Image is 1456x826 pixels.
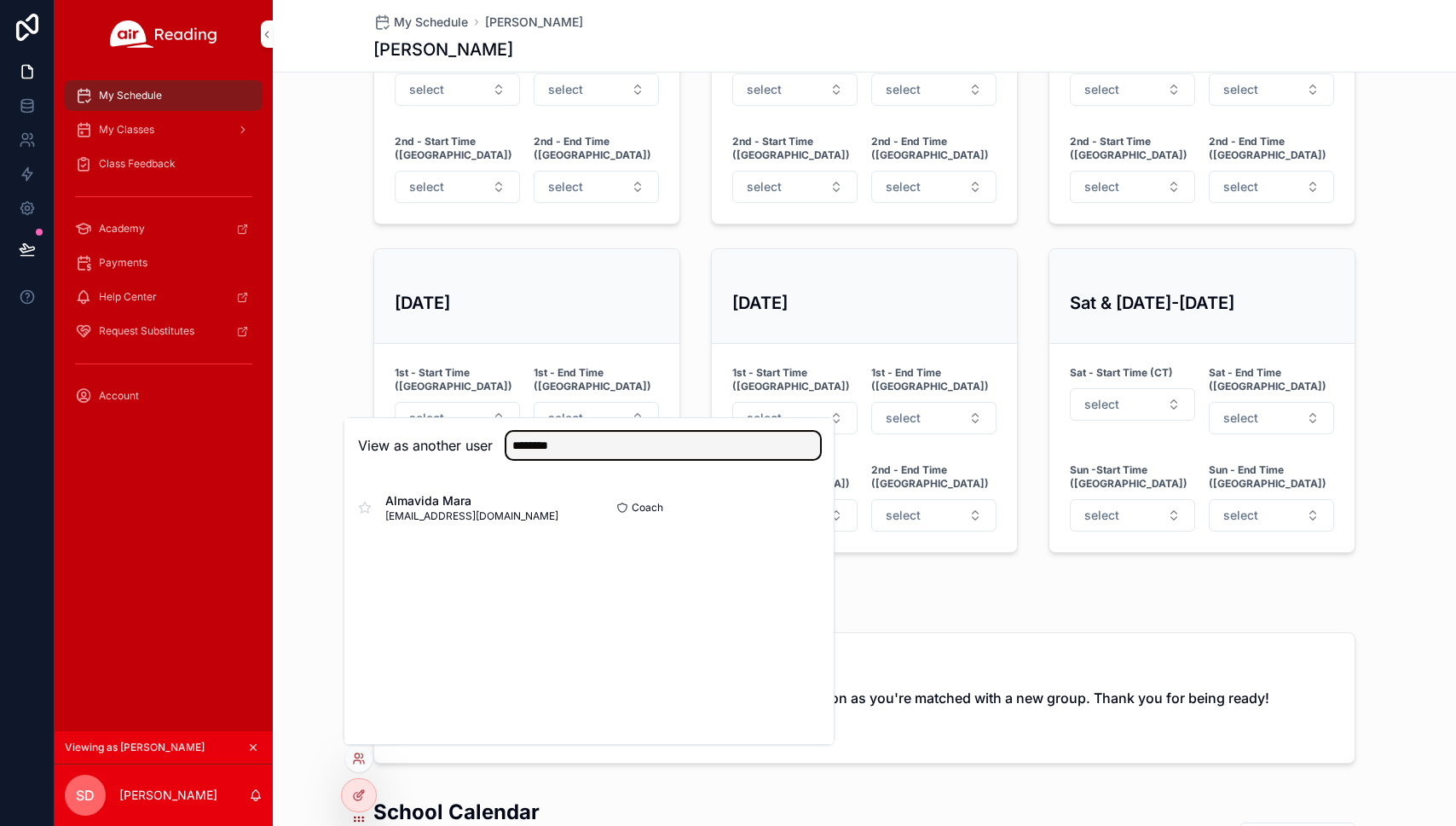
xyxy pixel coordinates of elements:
[871,171,997,203] button: Select Button
[1070,171,1195,203] button: Select Button
[395,366,520,393] strong: 1st - Start Time ([GEOGRAPHIC_DATA])
[373,798,1226,826] h2: School Calendar
[1084,81,1119,98] span: select
[732,402,858,434] button: Select Button
[534,366,659,393] strong: 1st - End Time ([GEOGRAPHIC_DATA])
[732,171,858,203] button: Select Button
[409,81,444,98] span: select
[65,282,263,312] a: Help Center
[747,410,782,427] span: select
[395,290,659,316] h3: [DATE]
[373,14,468,31] a: My Schedule
[65,80,263,111] a: My Schedule
[99,123,154,137] span: My Classes
[747,178,782,195] span: select
[119,787,217,804] p: [PERSON_NAME]
[732,290,997,316] h3: [DATE]
[1070,499,1195,532] button: Select Button
[1223,178,1258,195] span: select
[65,381,263,411] a: Account
[65,148,263,179] a: Class Feedback
[1223,410,1258,427] span: select
[65,114,263,145] a: My Classes
[99,324,194,338] span: Request Substitutes
[65,213,263,244] a: Academy
[732,135,858,162] strong: 2nd - Start Time ([GEOGRAPHIC_DATA])
[99,290,157,304] span: Help Center
[1209,499,1334,532] button: Select Button
[1070,388,1195,421] button: Select Button
[1209,73,1334,106] button: Select Button
[1070,290,1334,316] h3: Sat & [DATE]-[DATE]
[732,73,858,106] button: Select Button
[460,688,1269,708] h2: No students assigned right now. We'll let you know as soon as you're matched with a new group. Th...
[1070,463,1195,491] strong: Sun -Start Time ([GEOGRAPHIC_DATA])
[886,410,921,427] span: select
[1070,73,1195,106] button: Select Button
[548,178,583,195] span: select
[385,509,558,523] span: [EMAIL_ADDRESS][DOMAIN_NAME]
[534,171,659,203] button: Select Button
[99,389,139,403] span: Account
[99,89,162,102] span: My Schedule
[632,501,663,515] span: Coach
[1209,171,1334,203] button: Select Button
[395,73,520,106] button: Select Button
[871,463,997,491] strong: 2nd - End Time ([GEOGRAPHIC_DATA])
[394,14,468,31] span: My Schedule
[871,135,997,162] strong: 2nd - End Time ([GEOGRAPHIC_DATA])
[358,435,493,456] h2: View as another user
[534,73,659,106] button: Select Button
[395,402,520,434] button: Select Button
[65,247,263,278] a: Payments
[1223,507,1258,524] span: select
[548,81,583,98] span: select
[1084,178,1119,195] span: select
[1084,396,1119,413] span: select
[385,492,558,509] span: Almavida Mara
[395,135,520,162] strong: 2nd - Start Time ([GEOGRAPHIC_DATA])
[409,178,444,195] span: select
[871,499,997,532] button: Select Button
[534,402,659,434] button: Select Button
[1209,135,1334,162] strong: 2nd - End Time ([GEOGRAPHIC_DATA])
[1209,366,1334,393] strong: Sat - End Time ([GEOGRAPHIC_DATA])
[1070,366,1173,380] strong: Sat - Start Time (CT)
[373,38,513,61] h1: [PERSON_NAME]
[99,222,145,236] span: Academy
[485,14,583,31] a: [PERSON_NAME]
[110,20,217,48] img: App logo
[1070,135,1195,162] strong: 2nd - Start Time ([GEOGRAPHIC_DATA])
[886,81,921,98] span: select
[1084,507,1119,524] span: select
[76,785,95,806] span: SD
[1209,402,1334,434] button: Select Button
[395,171,520,203] button: Select Button
[1209,463,1334,491] strong: Sun - End Time ([GEOGRAPHIC_DATA])
[534,135,659,162] strong: 2nd - End Time ([GEOGRAPHIC_DATA])
[747,81,782,98] span: select
[409,410,444,427] span: select
[871,366,997,393] strong: 1st - End Time ([GEOGRAPHIC_DATA])
[886,178,921,195] span: select
[99,157,176,171] span: Class Feedback
[548,410,583,427] span: select
[1223,81,1258,98] span: select
[65,741,205,754] span: Viewing as [PERSON_NAME]
[99,256,147,270] span: Payments
[871,402,997,434] button: Select Button
[732,366,858,393] strong: 1st - Start Time ([GEOGRAPHIC_DATA])
[65,316,263,346] a: Request Substitutes
[55,68,273,433] div: scrollable content
[871,73,997,106] button: Select Button
[886,507,921,524] span: select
